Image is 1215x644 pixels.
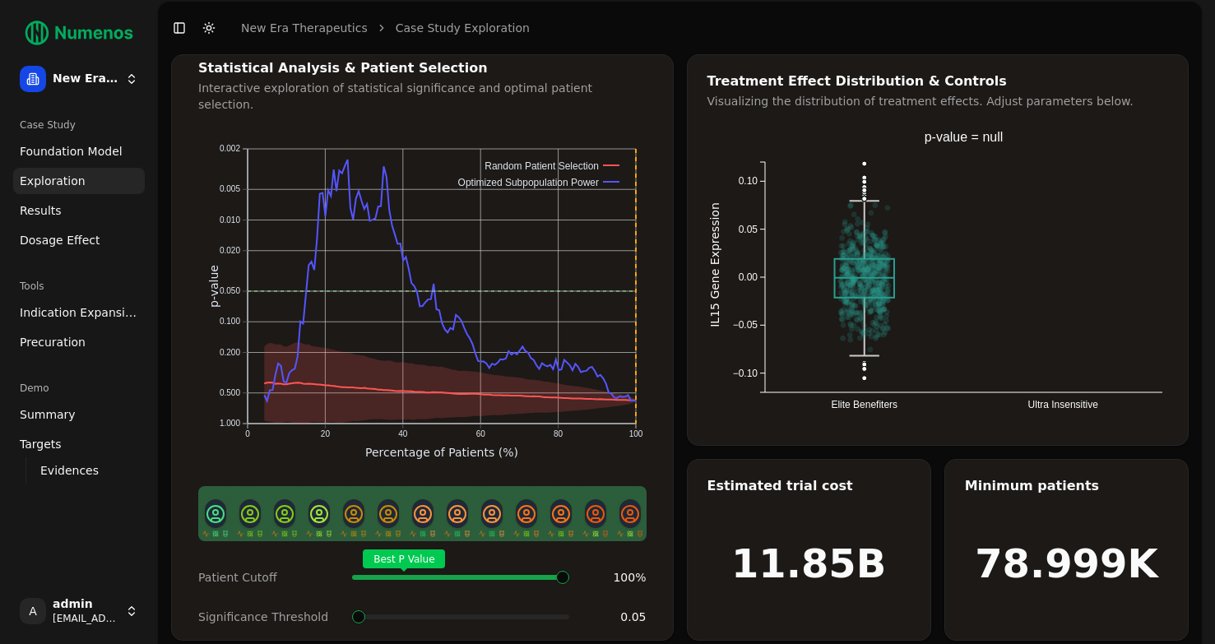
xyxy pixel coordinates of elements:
span: Precuration [20,334,86,350]
a: Evidences [34,459,125,482]
text: 0.050 [220,286,240,295]
a: Exploration [13,168,145,194]
span: Foundation Model [20,143,123,160]
div: Statistical Analysis & Patient Selection [198,62,647,75]
text: 0.10 [738,175,758,187]
text: Elite Benefiters [831,399,897,410]
div: Case Study [13,112,145,138]
a: Indication Expansion [13,299,145,326]
span: Summary [20,406,76,423]
span: Best P Value [363,549,445,568]
text: Percentage of Patients (%) [365,446,518,459]
span: Targets [20,436,62,452]
text: 0.05 [738,224,758,235]
div: 0.05 [582,609,646,625]
text: 0.010 [220,215,240,225]
text: 20 [321,429,331,438]
div: Interactive exploration of statistical significance and optimal patient selection. [198,80,647,113]
span: Results [20,202,62,219]
nav: breadcrumb [241,20,530,36]
span: New Era Therapeutics [53,72,118,86]
text: 80 [554,429,563,438]
text: Optimized Subpopulation Power [458,177,599,188]
div: Significance Threshold [198,609,339,625]
span: Indication Expansion [20,304,138,321]
a: Precuration [13,329,145,355]
text: 40 [398,429,408,438]
text: 0.500 [220,388,240,397]
button: New Era Therapeutics [13,59,145,99]
span: Exploration [20,173,86,189]
a: Summary [13,401,145,428]
text: Ultra Insensitive [1027,399,1098,410]
text: 0 [245,429,250,438]
text: 1.000 [220,419,240,428]
h1: 78.999K [975,544,1157,583]
a: Case Study Exploration [396,20,530,36]
div: Tools [13,273,145,299]
text: IL15 Gene Expression [708,202,721,327]
a: New Era Therapeutics [241,20,368,36]
span: Dosage Effect [20,232,100,248]
h1: 11.85B [731,544,886,583]
div: 100 % [582,569,646,586]
a: Targets [13,431,145,457]
text: 0.002 [220,144,240,153]
text: 100 [629,429,643,438]
div: Demo [13,375,145,401]
a: Dosage Effect [13,227,145,253]
span: Evidences [40,462,99,479]
text: Random Patient Selection [485,160,599,172]
text: p-value [207,265,220,308]
text: 60 [476,429,486,438]
div: Visualizing the distribution of treatment effects. Adjust parameters below. [707,93,1169,109]
text: 0.020 [220,246,240,255]
text: −0.10 [732,368,758,379]
text: −0.05 [732,319,758,331]
div: Patient Cutoff [198,569,339,586]
text: 0.100 [220,317,240,326]
img: Numenos [13,13,145,53]
button: Aadmin[EMAIL_ADDRESS] [13,591,145,631]
div: Treatment Effect Distribution & Controls [707,75,1169,88]
text: 0.00 [738,271,758,283]
span: admin [53,597,118,612]
text: 0.005 [220,184,240,193]
text: 0.200 [220,348,240,357]
a: Foundation Model [13,138,145,164]
span: A [20,598,46,624]
text: p-value = null [924,130,1003,144]
span: [EMAIL_ADDRESS] [53,612,118,625]
a: Results [13,197,145,224]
